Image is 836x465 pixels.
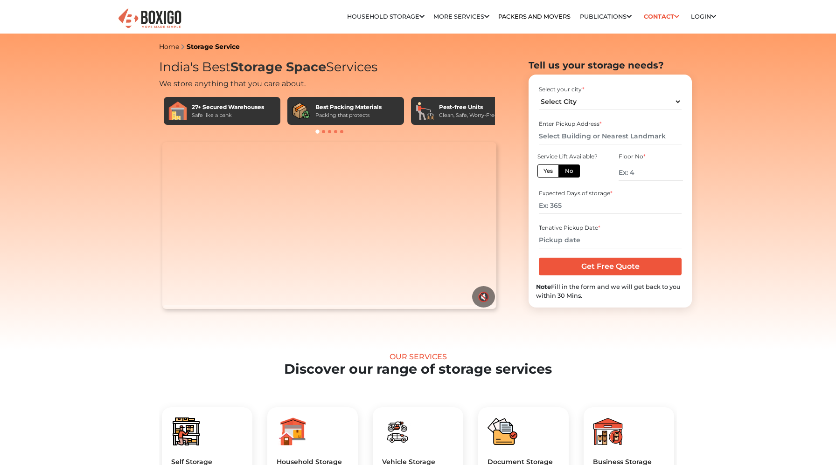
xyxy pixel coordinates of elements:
img: boxigo_packers_and_movers_huge_savings [593,417,623,446]
img: boxigo_packers_and_movers_huge_savings [277,417,307,446]
img: boxigo_packers_and_movers_huge_savings [382,417,412,446]
img: boxigo_packers_and_movers_huge_savings [488,417,517,446]
img: boxigo_packers_and_movers_huge_savings [171,417,201,446]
